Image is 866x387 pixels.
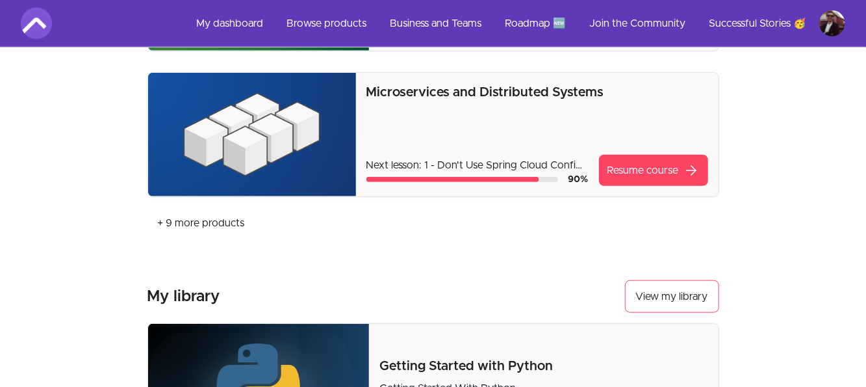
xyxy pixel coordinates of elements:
span: 90 % [568,175,589,184]
a: Join the Community [579,8,696,39]
a: Successful Stories 🥳 [698,8,817,39]
nav: Main [186,8,845,39]
a: My dashboard [186,8,274,39]
p: Getting Started with Python [379,357,707,375]
a: Roadmap 🆕 [494,8,576,39]
span: arrow_forward [684,163,700,178]
div: Course progress [366,177,558,182]
a: View my library [625,280,719,313]
img: Profile image for Vlad [819,10,845,36]
a: Business and Teams [379,8,492,39]
a: Resume coursearrow_forward [599,155,708,186]
p: Microservices and Distributed Systems [366,83,708,101]
a: Browse products [276,8,377,39]
h3: My library [147,286,220,307]
img: Amigoscode logo [21,8,52,39]
a: + 9 more products [147,207,255,239]
img: Product image for Microservices and Distributed Systems [148,73,356,196]
p: Next lesson: 1 - Don't Use Spring Cloud Config Server [366,157,589,173]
